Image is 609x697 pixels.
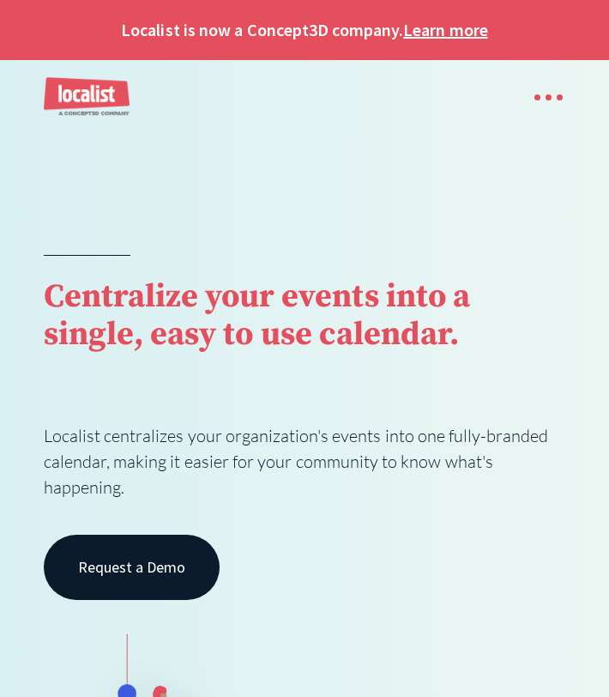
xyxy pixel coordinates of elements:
p: Localist centralizes your organization's events into one fully-branded calendar, making it easier... [44,423,566,500]
strong: Centralize your events into a single, easy to use calendar. [44,276,470,355]
a: home [44,77,130,117]
div: menu [516,79,565,116]
a: Learn more [403,17,487,43]
a: Request a Demo [44,535,220,600]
